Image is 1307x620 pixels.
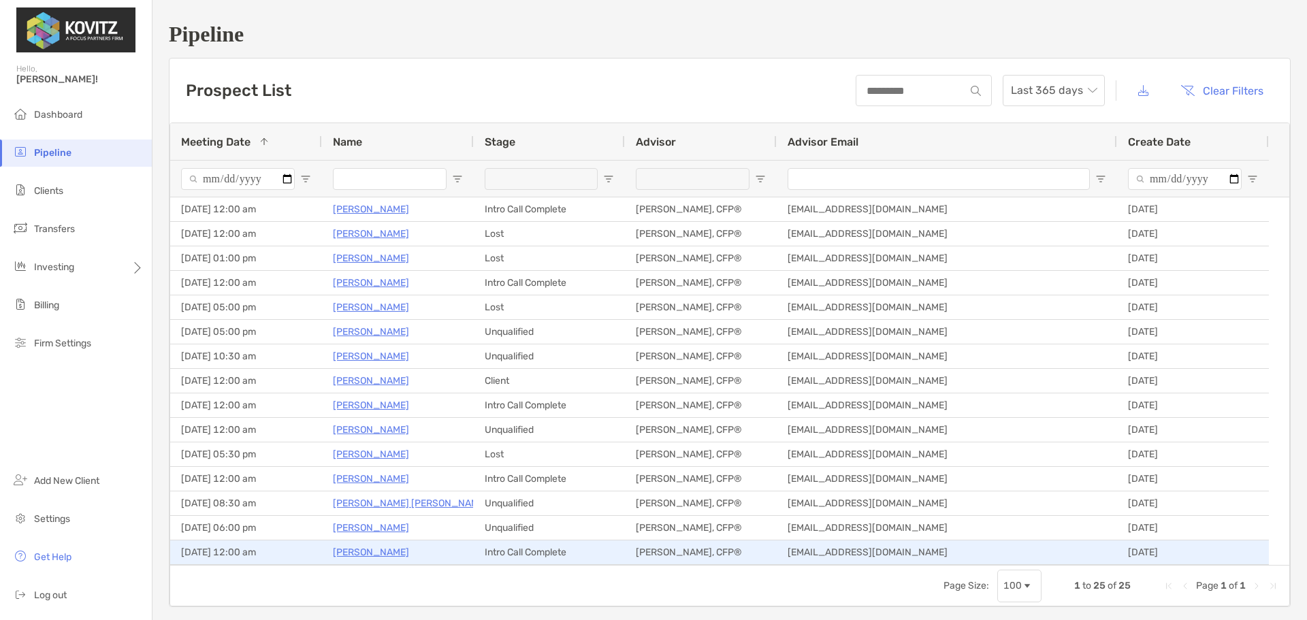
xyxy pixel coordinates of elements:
[333,274,409,291] a: [PERSON_NAME]
[1117,369,1269,393] div: [DATE]
[186,81,291,100] h3: Prospect List
[170,467,322,491] div: [DATE] 12:00 am
[34,338,91,349] span: Firm Settings
[170,516,322,540] div: [DATE] 06:00 pm
[1117,295,1269,319] div: [DATE]
[1108,580,1116,591] span: of
[12,258,29,274] img: investing icon
[34,513,70,525] span: Settings
[474,516,625,540] div: Unqualified
[34,109,82,120] span: Dashboard
[777,344,1117,368] div: [EMAIL_ADDRESS][DOMAIN_NAME]
[777,369,1117,393] div: [EMAIL_ADDRESS][DOMAIN_NAME]
[170,418,322,442] div: [DATE] 12:00 am
[777,295,1117,319] div: [EMAIL_ADDRESS][DOMAIN_NAME]
[1117,516,1269,540] div: [DATE]
[12,510,29,526] img: settings icon
[333,299,409,316] a: [PERSON_NAME]
[333,519,409,536] a: [PERSON_NAME]
[12,105,29,122] img: dashboard icon
[625,393,777,417] div: [PERSON_NAME], CFP®
[625,418,777,442] div: [PERSON_NAME], CFP®
[333,323,409,340] a: [PERSON_NAME]
[34,589,67,601] span: Log out
[777,418,1117,442] div: [EMAIL_ADDRESS][DOMAIN_NAME]
[603,174,614,184] button: Open Filter Menu
[474,369,625,393] div: Client
[333,495,487,512] p: [PERSON_NAME] [PERSON_NAME]
[16,5,135,54] img: Zoe Logo
[474,442,625,466] div: Lost
[1117,222,1269,246] div: [DATE]
[788,135,858,148] span: Advisor Email
[625,197,777,221] div: [PERSON_NAME], CFP®
[625,442,777,466] div: [PERSON_NAME], CFP®
[625,222,777,246] div: [PERSON_NAME], CFP®
[474,540,625,564] div: Intro Call Complete
[34,475,99,487] span: Add New Client
[1221,580,1227,591] span: 1
[777,491,1117,515] div: [EMAIL_ADDRESS][DOMAIN_NAME]
[474,491,625,515] div: Unqualified
[625,516,777,540] div: [PERSON_NAME], CFP®
[333,225,409,242] a: [PERSON_NAME]
[474,418,625,442] div: Unqualified
[1117,491,1269,515] div: [DATE]
[181,135,251,148] span: Meeting Date
[1003,580,1022,591] div: 100
[170,393,322,417] div: [DATE] 12:00 am
[1118,580,1131,591] span: 25
[1117,246,1269,270] div: [DATE]
[971,86,981,96] img: input icon
[1117,344,1269,368] div: [DATE]
[12,220,29,236] img: transfers icon
[181,168,295,190] input: Meeting Date Filter Input
[474,344,625,368] div: Unqualified
[1180,581,1191,591] div: Previous Page
[170,222,322,246] div: [DATE] 12:00 am
[12,548,29,564] img: get-help icon
[625,369,777,393] div: [PERSON_NAME], CFP®
[1117,418,1269,442] div: [DATE]
[1117,271,1269,295] div: [DATE]
[170,246,322,270] div: [DATE] 01:00 pm
[12,586,29,602] img: logout icon
[636,135,676,148] span: Advisor
[625,491,777,515] div: [PERSON_NAME], CFP®
[12,296,29,312] img: billing icon
[777,442,1117,466] div: [EMAIL_ADDRESS][DOMAIN_NAME]
[170,320,322,344] div: [DATE] 05:00 pm
[170,295,322,319] div: [DATE] 05:00 pm
[333,168,447,190] input: Name Filter Input
[1117,320,1269,344] div: [DATE]
[625,246,777,270] div: [PERSON_NAME], CFP®
[777,197,1117,221] div: [EMAIL_ADDRESS][DOMAIN_NAME]
[170,197,322,221] div: [DATE] 12:00 am
[333,201,409,218] a: [PERSON_NAME]
[943,580,989,591] div: Page Size:
[755,174,766,184] button: Open Filter Menu
[1163,581,1174,591] div: First Page
[625,467,777,491] div: [PERSON_NAME], CFP®
[1117,442,1269,466] div: [DATE]
[997,570,1042,602] div: Page Size
[777,540,1117,564] div: [EMAIL_ADDRESS][DOMAIN_NAME]
[333,372,409,389] a: [PERSON_NAME]
[1011,76,1097,105] span: Last 365 days
[625,540,777,564] div: [PERSON_NAME], CFP®
[474,246,625,270] div: Lost
[625,295,777,319] div: [PERSON_NAME], CFP®
[777,320,1117,344] div: [EMAIL_ADDRESS][DOMAIN_NAME]
[788,168,1090,190] input: Advisor Email Filter Input
[12,182,29,198] img: clients icon
[333,446,409,463] a: [PERSON_NAME]
[1247,174,1258,184] button: Open Filter Menu
[1268,581,1278,591] div: Last Page
[333,397,409,414] a: [PERSON_NAME]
